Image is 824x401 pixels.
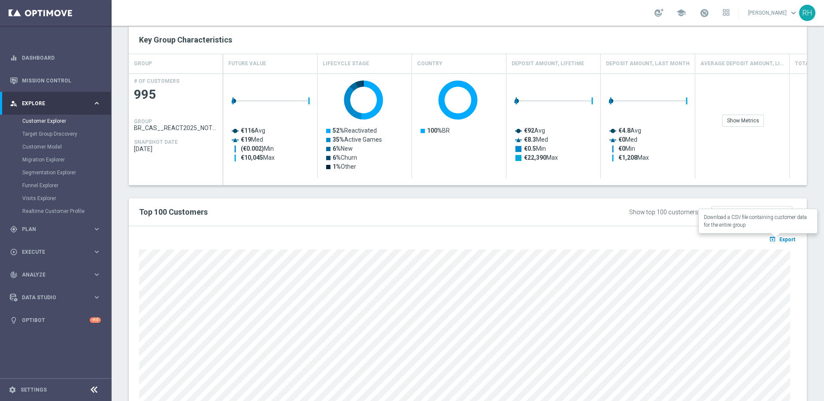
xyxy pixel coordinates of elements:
[241,154,275,161] text: Max
[768,234,797,245] button: open_in_browser Export
[22,166,111,179] div: Segmentation Explorer
[9,100,101,107] button: person_search Explore keyboard_arrow_right
[21,387,47,392] a: Settings
[134,146,218,152] span: 2025-09-17
[241,145,274,152] text: Min
[134,125,218,131] span: BR_CAS__REACT2025_NOTBETLAST14D__ALL_EMA_TAC_GM
[10,271,93,279] div: Analyze
[9,294,101,301] div: Data Studio keyboard_arrow_right
[417,56,442,71] h4: Country
[22,205,111,218] div: Realtime Customer Profile
[22,208,89,215] a: Realtime Customer Profile
[333,127,377,134] text: Reactivated
[22,169,89,176] a: Segmentation Explorer
[10,100,93,107] div: Explore
[333,163,341,170] tspan: 1%
[618,127,630,134] tspan: €4.8
[333,136,382,143] text: Active Games
[22,309,90,331] a: Optibot
[134,86,218,103] span: 995
[606,56,690,71] h4: Deposit Amount, Last Month
[241,127,265,134] text: Avg
[10,309,101,331] div: Optibot
[93,248,101,256] i: keyboard_arrow_right
[676,8,686,18] span: school
[134,139,178,145] h4: SNAPSHOT DATE
[139,35,797,45] h2: Key Group Characteristics
[22,69,101,92] a: Mission Control
[10,294,93,301] div: Data Studio
[10,69,101,92] div: Mission Control
[241,145,264,152] tspan: (€0.002)
[524,154,558,161] text: Max
[9,271,101,278] button: track_changes Analyze keyboard_arrow_right
[10,248,93,256] div: Execute
[618,145,625,152] tspan: €0
[524,136,548,143] text: Med
[22,143,89,150] a: Customer Model
[722,115,764,127] div: Show Metrics
[524,127,534,134] tspan: €92
[22,272,93,277] span: Analyze
[618,154,649,161] text: Max
[427,127,442,134] tspan: 100%
[22,192,111,205] div: Visits Explorer
[10,316,18,324] i: lightbulb
[90,317,101,323] div: +10
[333,154,341,161] tspan: 6%
[139,207,517,217] h2: Top 100 Customers
[22,295,93,300] span: Data Studio
[789,8,798,18] span: keyboard_arrow_down
[22,140,111,153] div: Customer Model
[241,136,263,143] text: Med
[524,145,536,152] tspan: €0.5
[22,182,89,189] a: Funnel Explorer
[524,145,546,152] text: Min
[333,163,356,170] text: Other
[9,249,101,255] button: play_circle_outline Execute keyboard_arrow_right
[134,56,152,71] h4: GROUP
[22,179,111,192] div: Funnel Explorer
[618,127,641,134] text: Avg
[10,225,18,233] i: gps_fixed
[333,136,344,143] tspan: 35%
[22,131,89,137] a: Target Group Discovery
[22,156,89,163] a: Migration Explorer
[524,136,536,143] tspan: €8.3
[22,46,101,69] a: Dashboard
[9,386,16,394] i: settings
[333,154,357,161] text: Churn
[9,317,101,324] button: lightbulb Optibot +10
[228,56,266,71] h4: Future Value
[747,6,799,19] a: [PERSON_NAME]keyboard_arrow_down
[10,271,18,279] i: track_changes
[427,127,450,134] text: BR
[10,225,93,233] div: Plan
[22,227,93,232] span: Plan
[779,237,795,243] span: Export
[241,127,254,134] tspan: €116
[134,118,152,125] h4: GROUP
[9,77,101,84] div: Mission Control
[10,100,18,107] i: person_search
[512,56,584,71] h4: Deposit Amount, Lifetime
[10,54,18,62] i: equalizer
[93,99,101,107] i: keyboard_arrow_right
[524,127,545,134] text: Avg
[22,249,93,255] span: Execute
[10,248,18,256] i: play_circle_outline
[323,56,369,71] h4: Lifecycle Stage
[524,154,546,161] tspan: €22,390
[22,128,111,140] div: Target Group Discovery
[9,55,101,61] button: equalizer Dashboard
[22,101,93,106] span: Explore
[629,209,706,216] div: Show top 100 customers by
[93,225,101,233] i: keyboard_arrow_right
[241,136,251,143] tspan: €19
[129,73,223,179] div: Press SPACE to select this row.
